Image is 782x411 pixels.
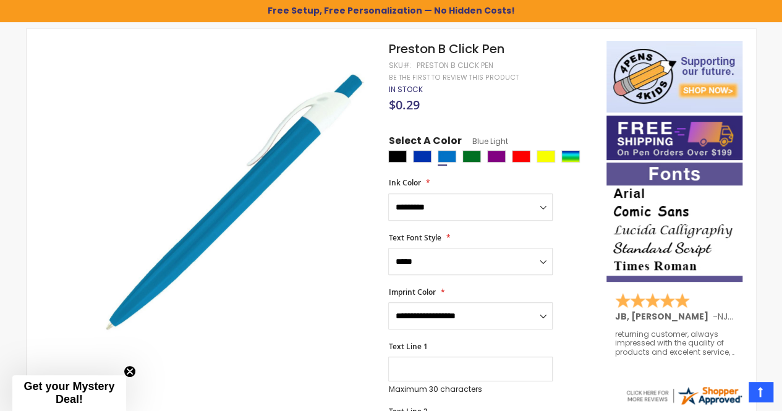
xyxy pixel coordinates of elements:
span: JB, [PERSON_NAME] [615,310,713,323]
div: Assorted [561,150,580,163]
a: Top [749,382,773,402]
div: Green [462,150,481,163]
div: Availability [388,85,422,95]
a: 4pens.com certificate URL [624,399,743,409]
div: Get your Mystery Deal!Close teaser [12,375,126,411]
p: Maximum 30 characters [388,384,553,394]
span: NJ [718,310,733,323]
img: 4pens 4 kids [606,41,742,112]
span: Select A Color [388,134,461,151]
img: 4pens.com widget logo [624,384,743,407]
div: Purple [487,150,506,163]
span: In stock [388,84,422,95]
div: Blue Light [438,150,456,163]
span: Text Font Style [388,232,441,243]
span: Ink Color [388,177,420,188]
span: Blue Light [461,136,508,146]
button: Close teaser [124,365,136,378]
a: Be the first to review this product [388,73,518,82]
span: Imprint Color [388,287,435,297]
div: Yellow [537,150,555,163]
div: Preston B Click Pen [416,61,493,70]
div: Black [388,150,407,163]
img: font-personalization-examples [606,163,742,282]
img: Free shipping on orders over $199 [606,116,742,160]
div: returning customer, always impressed with the quality of products and excelent service, will retu... [615,330,735,357]
span: $0.29 [388,96,419,113]
span: Get your Mystery Deal! [23,380,114,405]
strong: SKU [388,60,411,70]
div: Red [512,150,530,163]
span: Text Line 1 [388,341,427,352]
img: preston-b-lt-blue_1.jpg [90,59,372,341]
span: Preston B Click Pen [388,40,504,57]
div: Blue [413,150,431,163]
